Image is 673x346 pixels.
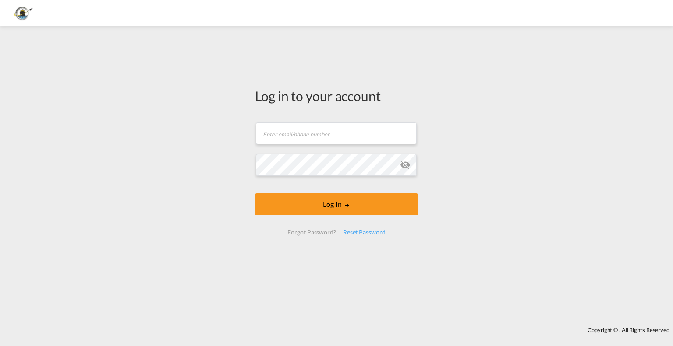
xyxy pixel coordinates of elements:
md-icon: icon-eye-off [400,160,411,170]
div: Reset Password [340,224,389,240]
div: Forgot Password? [284,224,339,240]
button: LOGIN [255,193,418,215]
div: Log in to your account [255,87,418,105]
img: 895b63e00e9011eeb9a2f3b448df4b14.jpg [13,3,33,23]
input: Enter email/phone number [256,122,417,144]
